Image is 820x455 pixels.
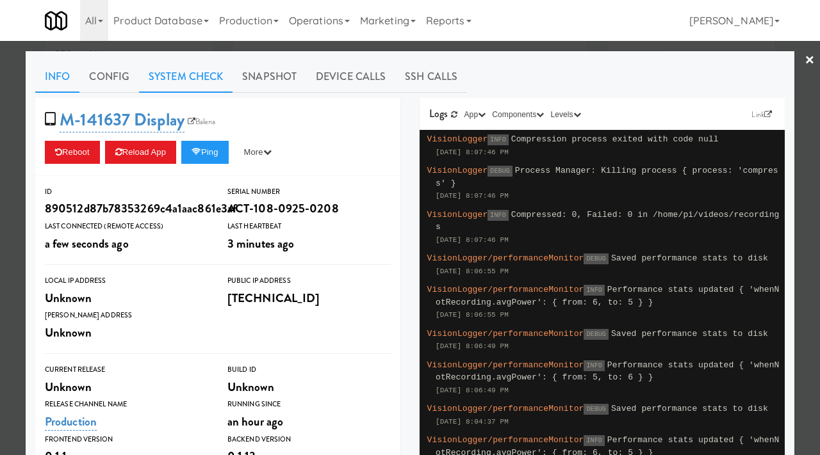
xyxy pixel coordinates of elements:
[306,61,395,93] a: Device Calls
[35,61,79,93] a: Info
[436,342,509,350] span: [DATE] 8:06:49 PM
[436,418,509,426] span: [DATE] 8:04:37 PM
[436,192,509,200] span: [DATE] 8:07:46 PM
[427,435,584,445] span: VisionLogger/performanceMonitor
[611,253,768,263] span: Saved performance stats to disk
[427,134,488,144] span: VisionLogger
[611,329,768,339] span: Saved performance stats to disk
[488,134,508,145] span: INFO
[547,108,584,121] button: Levels
[748,108,775,121] a: Link
[45,433,208,446] div: Frontend Version
[45,287,208,309] div: Unknown
[227,287,391,309] div: [TECHNICAL_ID]
[45,220,208,233] div: Last Connected (Remote Access)
[436,360,780,383] span: Performance stats updated { 'whenNotRecording.avgPower': { from: 5, to: 6 } }
[584,360,604,371] span: INFO
[427,253,584,263] span: VisionLogger/performanceMonitor
[436,387,509,394] span: [DATE] 8:06:49 PM
[436,311,509,319] span: [DATE] 8:06:55 PM
[60,108,184,132] a: M-141637 Display
[45,413,97,431] a: Production
[227,363,391,376] div: Build Id
[227,220,391,233] div: Last Heartbeat
[45,235,129,252] span: a few seconds ago
[45,322,208,344] div: Unknown
[105,141,176,164] button: Reload App
[429,106,448,121] span: Logs
[79,61,139,93] a: Config
[584,285,604,296] span: INFO
[227,433,391,446] div: Backend Version
[45,141,100,164] button: Reboot
[584,329,609,340] span: DEBUG
[45,398,208,411] div: Release Channel Name
[227,398,391,411] div: Running Since
[227,376,391,398] div: Unknown
[234,141,282,164] button: More
[488,210,508,221] span: INFO
[427,360,584,370] span: VisionLogger/performanceMonitor
[45,376,208,398] div: Unknown
[436,148,509,156] span: [DATE] 8:07:46 PM
[488,166,512,177] span: DEBUG
[436,236,509,244] span: [DATE] 8:07:46 PM
[227,186,391,198] div: Serial Number
[436,166,778,188] span: Process Manager: Killing process { process: 'compress' }
[45,363,208,376] div: Current Release
[139,61,233,93] a: System Check
[45,309,208,322] div: [PERSON_NAME] Address
[45,10,67,32] img: Micromart
[233,61,306,93] a: Snapshot
[181,141,229,164] button: Ping
[427,166,488,175] span: VisionLogger
[611,404,768,413] span: Saved performance stats to disk
[805,41,815,81] a: ×
[436,267,509,275] span: [DATE] 8:06:55 PM
[395,61,467,93] a: SSH Calls
[45,186,208,198] div: ID
[427,285,584,294] span: VisionLogger/performanceMonitor
[45,275,208,287] div: Local IP Address
[427,210,488,220] span: VisionLogger
[436,210,780,232] span: Compressed: 0, Failed: 0 in /home/pi/videos/recordings
[584,404,609,415] span: DEBUG
[227,275,391,287] div: Public IP Address
[461,108,489,121] button: App
[45,198,208,220] div: 890512d87b78353269c4a1aac861e3af
[227,235,294,252] span: 3 minutes ago
[427,329,584,339] span: VisionLogger/performanceMonitor
[436,285,780,307] span: Performance stats updated { 'whenNotRecording.avgPower': { from: 6, to: 5 } }
[511,134,719,144] span: Compression process exited with code null
[427,404,584,413] span: VisionLogger/performanceMonitor
[184,115,219,128] a: Balena
[489,108,547,121] button: Components
[227,198,391,220] div: ACT-108-0925-0208
[584,253,609,264] span: DEBUG
[584,435,604,446] span: INFO
[227,413,283,430] span: an hour ago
